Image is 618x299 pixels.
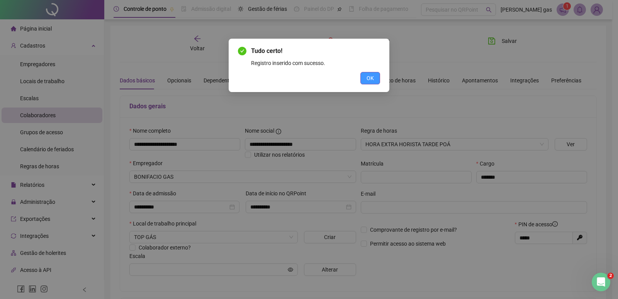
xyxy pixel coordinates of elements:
iframe: Intercom live chat [592,273,610,291]
span: Registro inserido com sucesso. [251,60,325,66]
span: OK [367,74,374,82]
span: 2 [608,273,614,279]
button: OK [360,72,380,84]
span: check-circle [238,47,246,55]
span: Tudo certo! [251,47,282,55]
